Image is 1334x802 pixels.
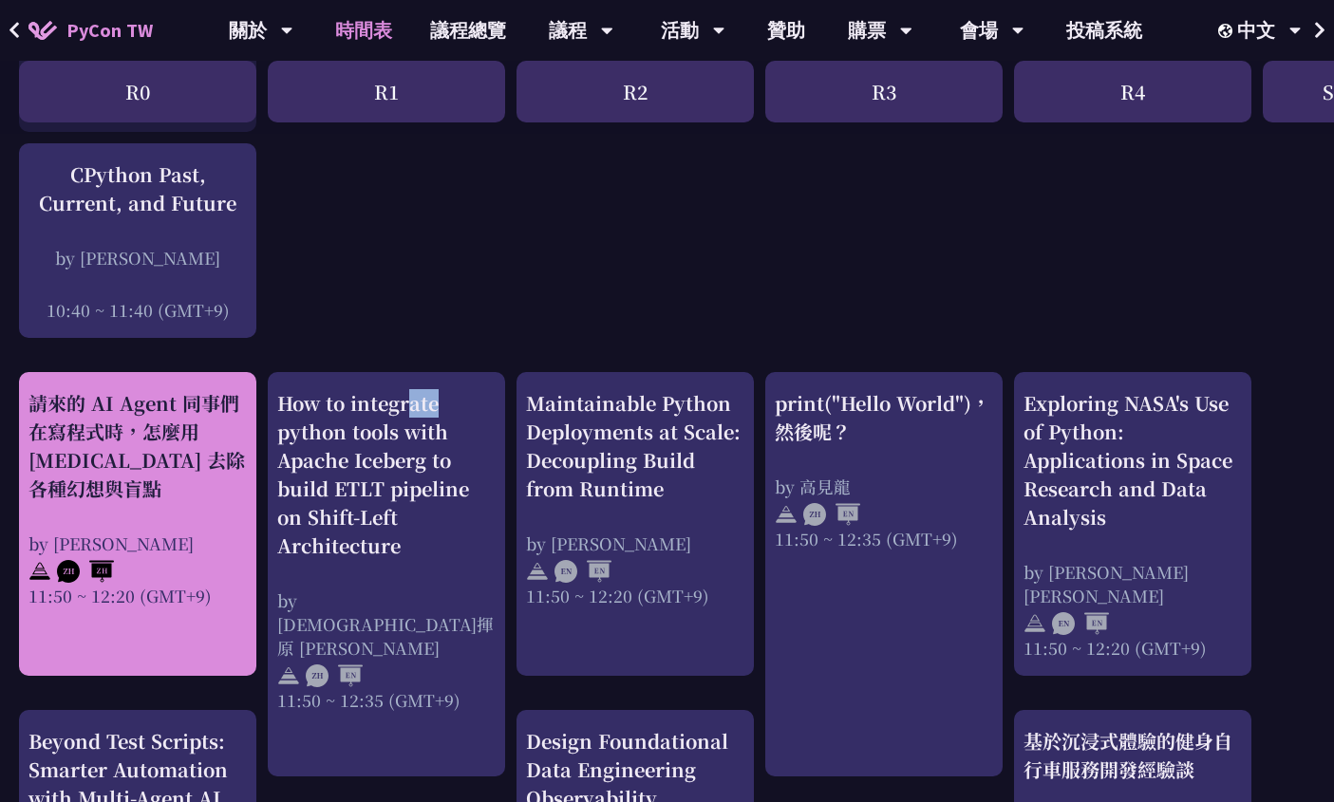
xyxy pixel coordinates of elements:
div: 11:50 ~ 12:35 (GMT+9) [775,527,993,550]
div: R2 [517,61,754,122]
a: Exploring NASA's Use of Python: Applications in Space Research and Data Analysis by [PERSON_NAME]... [1024,389,1242,660]
div: R3 [765,61,1003,122]
div: CPython Past, Current, and Future [28,160,247,217]
img: ENEN.5a408d1.svg [554,560,611,583]
div: Exploring NASA's Use of Python: Applications in Space Research and Data Analysis [1024,389,1242,532]
div: 11:50 ~ 12:35 (GMT+9) [277,688,496,712]
a: PyCon TW [9,7,172,54]
div: by [PERSON_NAME] [526,532,744,555]
a: print("Hello World")，然後呢？ by 高見龍 11:50 ~ 12:35 (GMT+9) [775,389,993,550]
img: svg+xml;base64,PHN2ZyB4bWxucz0iaHR0cDovL3d3dy53My5vcmcvMjAwMC9zdmciIHdpZHRoPSIyNCIgaGVpZ2h0PSIyNC... [1024,612,1046,635]
div: 11:50 ~ 12:20 (GMT+9) [1024,636,1242,660]
div: by [DEMOGRAPHIC_DATA]揮原 [PERSON_NAME] [277,588,496,660]
div: by [PERSON_NAME] [PERSON_NAME] [1024,560,1242,607]
div: R0 [19,61,256,122]
div: by 高見龍 [775,475,993,498]
a: Maintainable Python Deployments at Scale: Decoupling Build from Runtime by [PERSON_NAME] 11:50 ~ ... [526,389,744,607]
div: print("Hello World")，然後呢？ [775,389,993,446]
a: CPython Past, Current, and Future by [PERSON_NAME] 10:40 ~ 11:40 (GMT+9) [28,160,247,322]
span: PyCon TW [66,16,153,45]
img: ZHZH.38617ef.svg [57,560,114,583]
div: 基於沉浸式體驗的健身自行車服務開發經驗談 [1024,727,1242,784]
img: svg+xml;base64,PHN2ZyB4bWxucz0iaHR0cDovL3d3dy53My5vcmcvMjAwMC9zdmciIHdpZHRoPSIyNCIgaGVpZ2h0PSIyNC... [526,560,549,583]
div: R1 [268,61,505,122]
img: Locale Icon [1218,24,1237,38]
img: Home icon of PyCon TW 2025 [28,21,57,40]
img: ENEN.5a408d1.svg [1052,612,1109,635]
div: by [PERSON_NAME] [28,246,247,270]
img: svg+xml;base64,PHN2ZyB4bWxucz0iaHR0cDovL3d3dy53My5vcmcvMjAwMC9zdmciIHdpZHRoPSIyNCIgaGVpZ2h0PSIyNC... [775,503,798,526]
div: Maintainable Python Deployments at Scale: Decoupling Build from Runtime [526,389,744,503]
div: 11:50 ~ 12:20 (GMT+9) [526,584,744,607]
div: by [PERSON_NAME] [28,532,247,555]
div: 11:50 ~ 12:20 (GMT+9) [28,584,247,607]
img: ZHEN.371966e.svg [803,503,860,526]
div: 請來的 AI Agent 同事們在寫程式時，怎麼用 [MEDICAL_DATA] 去除各種幻想與盲點 [28,389,247,503]
div: 10:40 ~ 11:40 (GMT+9) [28,298,247,322]
img: svg+xml;base64,PHN2ZyB4bWxucz0iaHR0cDovL3d3dy53My5vcmcvMjAwMC9zdmciIHdpZHRoPSIyNCIgaGVpZ2h0PSIyNC... [28,560,51,583]
img: ZHEN.371966e.svg [306,664,363,687]
div: R4 [1014,61,1251,122]
a: 請來的 AI Agent 同事們在寫程式時，怎麼用 [MEDICAL_DATA] 去除各種幻想與盲點 by [PERSON_NAME] 11:50 ~ 12:20 (GMT+9) [28,389,247,607]
div: How to integrate python tools with Apache Iceberg to build ETLT pipeline on Shift-Left Architecture [277,389,496,560]
a: How to integrate python tools with Apache Iceberg to build ETLT pipeline on Shift-Left Architectu... [277,389,496,712]
img: svg+xml;base64,PHN2ZyB4bWxucz0iaHR0cDovL3d3dy53My5vcmcvMjAwMC9zdmciIHdpZHRoPSIyNCIgaGVpZ2h0PSIyNC... [277,664,300,687]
